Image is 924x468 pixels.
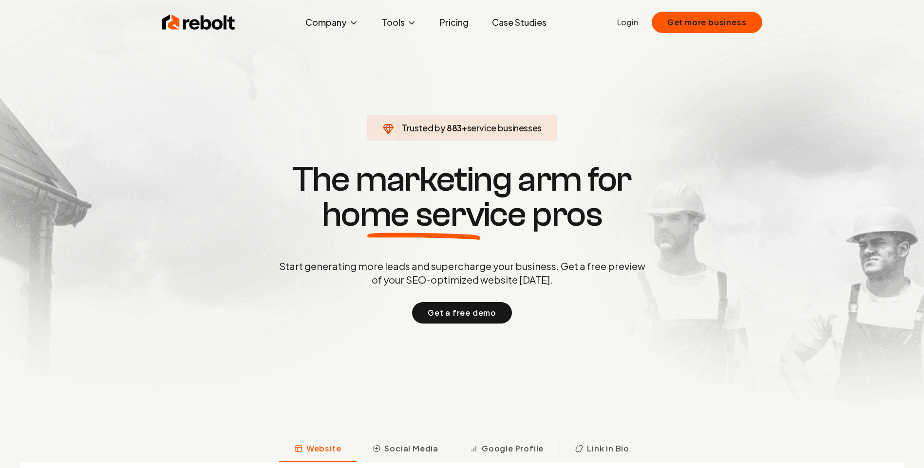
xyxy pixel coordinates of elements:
p: Start generating more leads and supercharge your business. Get a free preview of your SEO-optimiz... [277,259,647,287]
span: Website [306,443,341,454]
span: Social Media [384,443,438,454]
a: Pricing [432,13,476,32]
span: Link in Bio [587,443,629,454]
button: Social Media [357,437,454,462]
button: Google Profile [454,437,559,462]
a: Case Studies [484,13,554,32]
span: Google Profile [482,443,544,454]
button: Website [279,437,357,462]
button: Get more business [652,12,762,33]
span: home service [322,197,526,232]
button: Company [298,13,366,32]
span: + [462,122,467,133]
span: service businesses [467,122,542,133]
button: Get a free demo [412,302,512,324]
span: Trusted by [402,122,445,133]
button: Tools [374,13,424,32]
a: Login [617,17,638,28]
img: Rebolt Logo [162,13,235,32]
span: 883 [447,121,462,135]
button: Link in Bio [559,437,645,462]
h1: The marketing arm for pros [228,162,696,232]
